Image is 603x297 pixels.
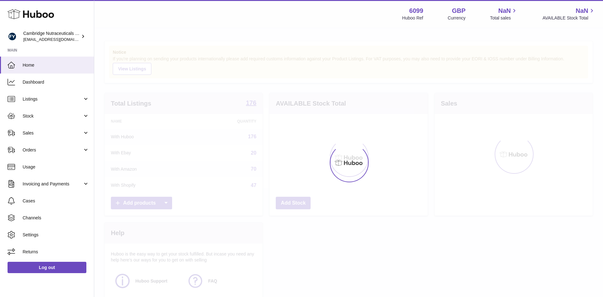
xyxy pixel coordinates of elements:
[23,147,83,153] span: Orders
[8,32,17,41] img: huboo@camnutra.com
[490,7,518,21] a: NaN Total sales
[23,79,89,85] span: Dashboard
[23,164,89,170] span: Usage
[23,96,83,102] span: Listings
[576,7,588,15] span: NaN
[23,232,89,238] span: Settings
[23,62,89,68] span: Home
[452,7,465,15] strong: GBP
[23,130,83,136] span: Sales
[23,215,89,221] span: Channels
[402,15,423,21] div: Huboo Ref
[8,262,86,273] a: Log out
[23,198,89,204] span: Cases
[542,15,595,21] span: AVAILABLE Stock Total
[23,113,83,119] span: Stock
[23,181,83,187] span: Invoicing and Payments
[490,15,518,21] span: Total sales
[23,30,80,42] div: Cambridge Nutraceuticals Ltd
[23,37,92,42] span: [EMAIL_ADDRESS][DOMAIN_NAME]
[498,7,511,15] span: NaN
[409,7,423,15] strong: 6099
[448,15,466,21] div: Currency
[23,249,89,255] span: Returns
[542,7,595,21] a: NaN AVAILABLE Stock Total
